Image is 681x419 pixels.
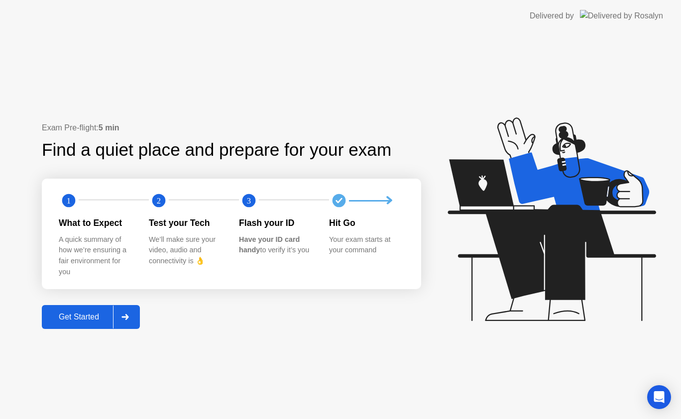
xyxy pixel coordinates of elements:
div: Delivered by [530,10,574,22]
text: 1 [67,196,71,206]
text: 2 [157,196,161,206]
div: Exam Pre-flight: [42,122,421,134]
div: Flash your ID [239,216,313,229]
div: Test your Tech [149,216,223,229]
div: to verify it’s you [239,234,313,256]
b: 5 min [99,123,119,132]
div: Hit Go [329,216,403,229]
text: 3 [247,196,251,206]
button: Get Started [42,305,140,329]
div: Your exam starts at your command [329,234,403,256]
div: What to Expect [59,216,133,229]
div: A quick summary of how we’re ensuring a fair environment for you [59,234,133,277]
div: Get Started [45,313,113,321]
div: Find a quiet place and prepare for your exam [42,137,393,163]
img: Delivered by Rosalyn [580,10,663,21]
b: Have your ID card handy [239,235,300,254]
div: Open Intercom Messenger [647,385,671,409]
div: We’ll make sure your video, audio and connectivity is 👌 [149,234,223,267]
